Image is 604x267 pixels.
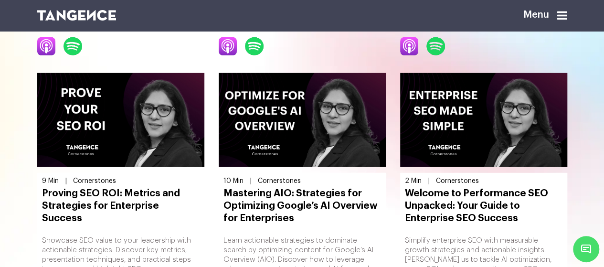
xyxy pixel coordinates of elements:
img: podcast3new.png [64,37,83,55]
span: 9 Min [42,178,59,184]
img: podcast1new.png [37,37,56,55]
img: logo SVG [37,10,117,21]
span: 2 Min [405,178,422,184]
a: Welcome to Performance SEO Unpacked: Your Guide to Enterprise SEO Success [405,187,562,224]
span: | [428,178,430,184]
span: | [250,178,252,184]
a: Mastering AIO: Strategies for Optimizing Google’s AI Overview for Enterprises [223,187,381,224]
img: podcast1new.png [400,37,419,55]
img: podcast3new.png [245,37,264,55]
span: 10 Min [223,178,244,184]
span: Chat Widget [573,236,599,262]
span: | [65,178,67,184]
a: Proving SEO ROI: Metrics and Strategies for Enterprise Success [42,187,200,224]
img: ENTERPRISE-SEO-MADE-SIMPLE.jpg [400,73,567,167]
img: PROVE-YOUR-SEO-ROI.jpg [37,73,204,167]
span: Cornerstones [258,178,301,184]
span: Cornerstones [436,178,479,184]
span: Cornerstones [73,178,116,184]
img: OPTIMIZE-FOR-GOOGLE'S-AI.jpg [219,73,386,167]
img: podcast3new.png [426,37,445,55]
img: podcast1new.png [219,37,238,55]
